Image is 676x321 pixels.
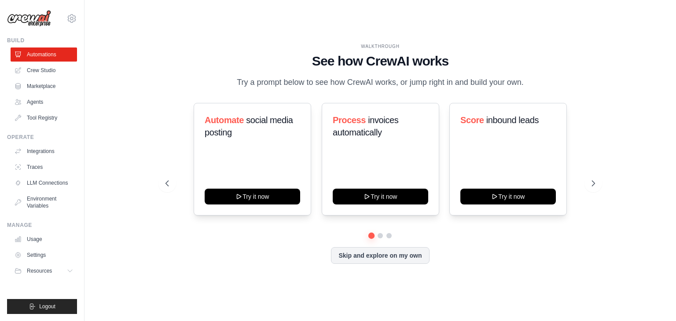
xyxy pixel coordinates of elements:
h1: See how CrewAI works [165,53,595,69]
span: Score [460,115,484,125]
div: Build [7,37,77,44]
span: inbound leads [486,115,539,125]
div: Manage [7,222,77,229]
button: Try it now [205,189,300,204]
span: Automate [205,115,244,125]
button: Logout [7,299,77,314]
span: social media posting [205,115,293,137]
a: Tool Registry [11,111,77,125]
button: Resources [11,264,77,278]
span: Resources [27,267,52,274]
p: Try a prompt below to see how CrewAI works, or jump right in and build your own. [232,76,528,89]
a: Integrations [11,144,77,158]
a: Marketplace [11,79,77,93]
span: Logout [39,303,55,310]
img: Logo [7,10,51,27]
a: Agents [11,95,77,109]
a: Crew Studio [11,63,77,77]
span: invoices automatically [333,115,398,137]
a: Settings [11,248,77,262]
button: Skip and explore on my own [331,247,429,264]
span: Process [333,115,366,125]
button: Try it now [333,189,428,204]
button: Try it now [460,189,556,204]
a: Usage [11,232,77,246]
a: Automations [11,47,77,62]
div: WALKTHROUGH [165,43,595,50]
a: Environment Variables [11,192,77,213]
a: Traces [11,160,77,174]
div: Operate [7,134,77,141]
a: LLM Connections [11,176,77,190]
